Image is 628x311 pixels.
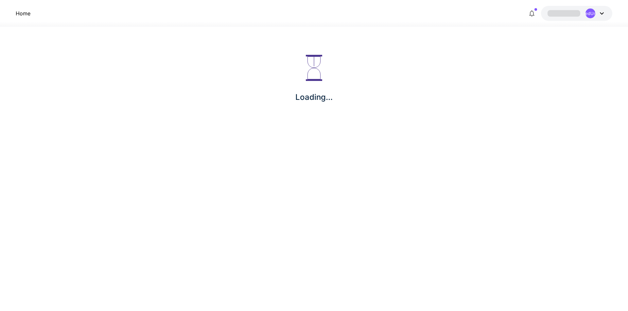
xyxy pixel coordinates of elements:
p: Loading... [295,91,333,103]
div: UndefinedUndefined [585,8,595,18]
button: UndefinedUndefined [541,6,612,21]
nav: breadcrumb [16,9,30,17]
a: Home [16,9,30,17]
